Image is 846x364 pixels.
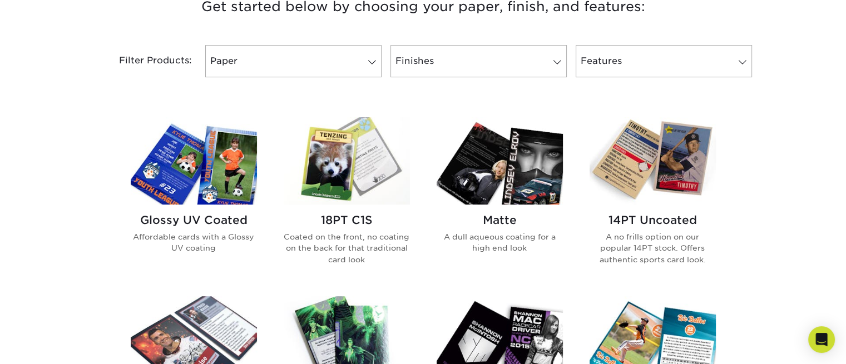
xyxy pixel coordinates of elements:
div: Open Intercom Messenger [808,326,835,353]
p: A no frills option on our popular 14PT stock. Offers authentic sports card look. [590,231,716,265]
a: Features [576,45,752,77]
a: Matte Trading Cards Matte A dull aqueous coating for a high end look [437,117,563,283]
h2: 18PT C1S [284,213,410,227]
p: Coated on the front, no coating on the back for that traditional card look [284,231,410,265]
iframe: Google Customer Reviews [3,330,95,360]
p: Affordable cards with a Glossy UV coating [131,231,257,254]
a: Glossy UV Coated Trading Cards Glossy UV Coated Affordable cards with a Glossy UV coating [131,117,257,283]
h2: Matte [437,213,563,227]
p: A dull aqueous coating for a high end look [437,231,563,254]
a: Paper [205,45,382,77]
img: Matte Trading Cards [437,117,563,205]
h2: Glossy UV Coated [131,213,257,227]
img: 14PT Uncoated Trading Cards [590,117,716,205]
a: 14PT Uncoated Trading Cards 14PT Uncoated A no frills option on our popular 14PT stock. Offers au... [590,117,716,283]
a: Finishes [390,45,567,77]
img: 18PT C1S Trading Cards [284,117,410,205]
img: Glossy UV Coated Trading Cards [131,117,257,205]
h2: 14PT Uncoated [590,213,716,227]
a: 18PT C1S Trading Cards 18PT C1S Coated on the front, no coating on the back for that traditional ... [284,117,410,283]
div: Filter Products: [90,45,201,77]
